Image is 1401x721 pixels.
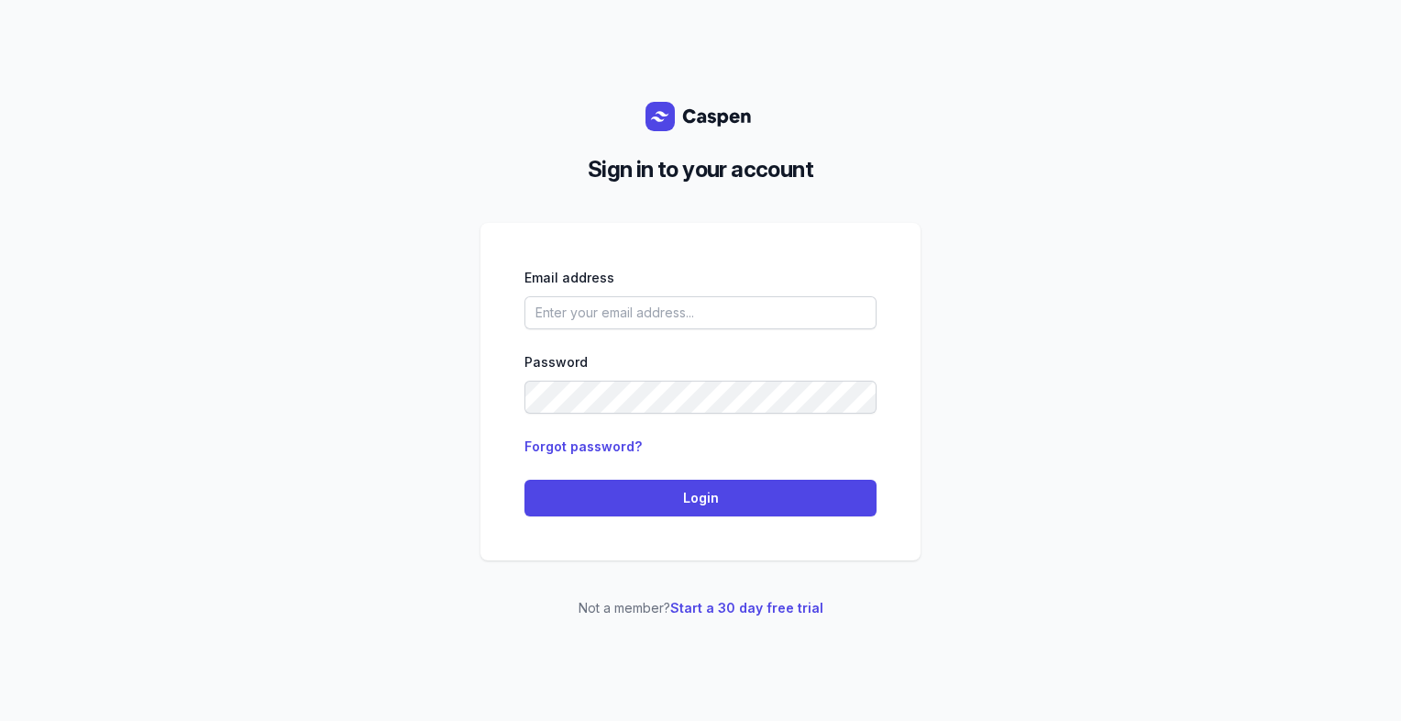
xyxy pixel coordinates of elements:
[535,487,866,509] span: Login
[495,153,906,186] h2: Sign in to your account
[524,351,877,373] div: Password
[524,267,877,289] div: Email address
[524,438,642,454] a: Forgot password?
[524,480,877,516] button: Login
[480,597,921,619] p: Not a member?
[524,296,877,329] input: Enter your email address...
[670,600,823,616] a: Start a 30 day free trial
